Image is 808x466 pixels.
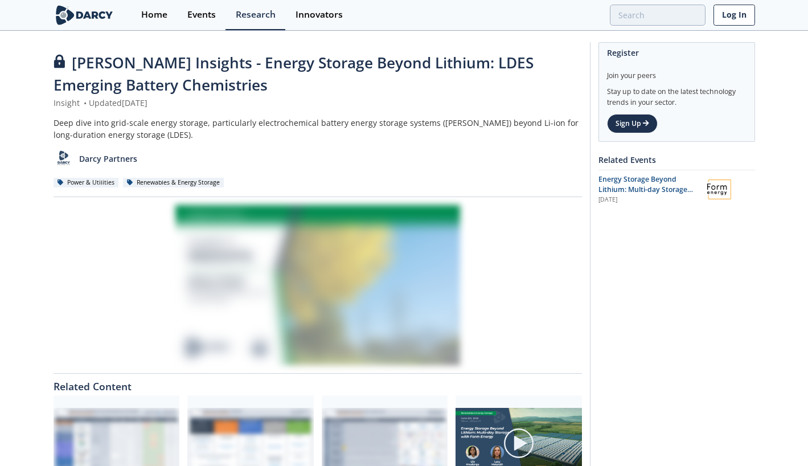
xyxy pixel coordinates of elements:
[54,97,582,109] div: Insight Updated [DATE]
[707,179,732,199] img: Form Energy
[598,174,693,205] span: Energy Storage Beyond Lithium: Multi-day Storage with Form Energy
[598,150,755,170] div: Related Events
[54,374,582,392] div: Related Content
[141,10,167,19] div: Home
[54,178,119,188] div: Power & Utilities
[187,10,216,19] div: Events
[598,195,699,205] div: [DATE]
[607,43,747,63] div: Register
[79,153,137,165] p: Darcy Partners
[54,5,116,25] img: logo-wide.svg
[503,427,535,459] img: play-chapters-gray.svg
[236,10,276,19] div: Research
[54,117,582,141] div: Deep dive into grid-scale energy storage, particularly electrochemical battery energy storage sys...
[296,10,343,19] div: Innovators
[713,5,755,26] a: Log In
[598,174,755,205] a: Energy Storage Beyond Lithium: Multi-day Storage with Form Energy [DATE] Form Energy
[607,63,747,81] div: Join your peers
[54,52,534,95] span: [PERSON_NAME] Insights - Energy Storage Beyond Lithium: LDES Emerging Battery Chemistries
[610,5,706,26] input: Advanced Search
[123,178,224,188] div: Renewables & Energy Storage
[607,114,658,133] a: Sign Up
[82,97,89,108] span: •
[607,81,747,108] div: Stay up to date on the latest technology trends in your sector.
